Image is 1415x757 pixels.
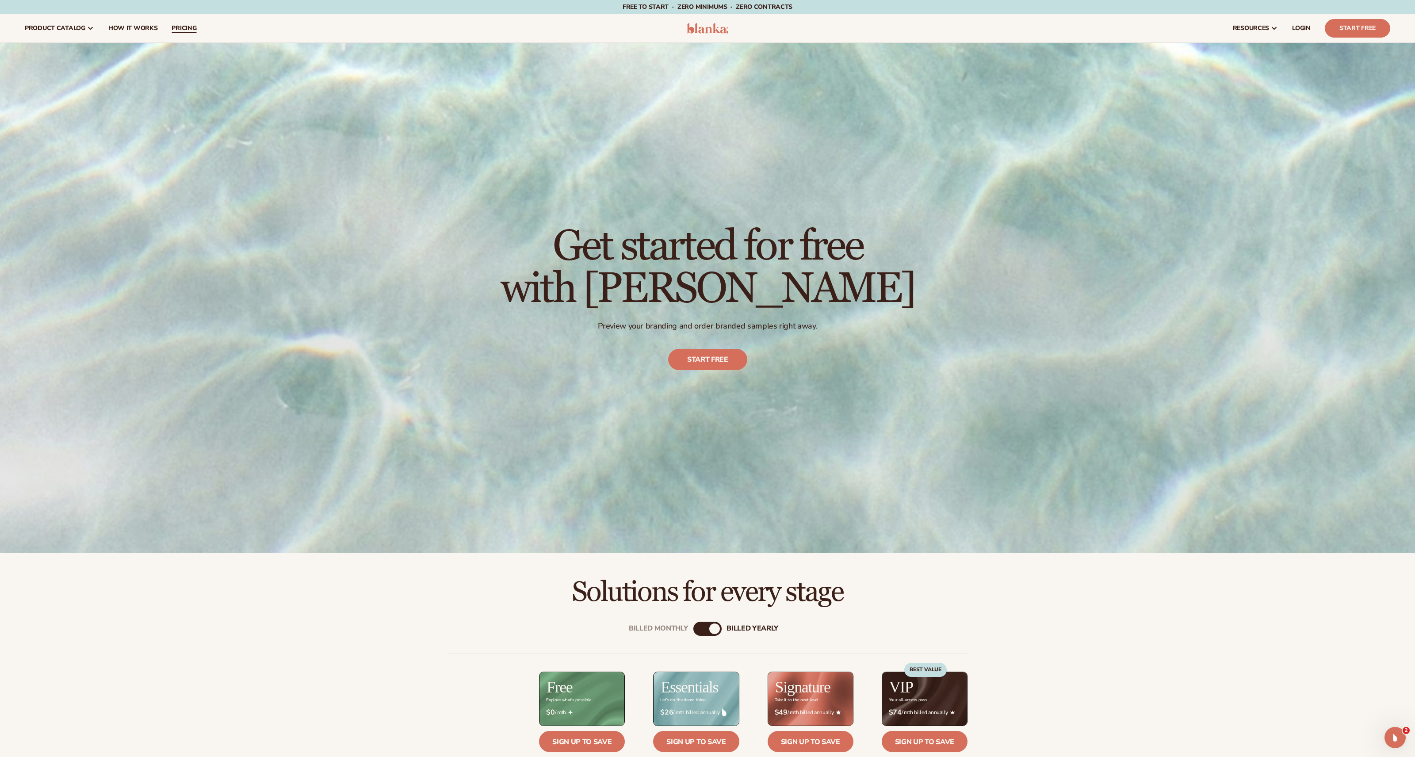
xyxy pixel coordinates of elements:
[768,672,853,726] img: Signature_BG_eeb718c8-65ac-49e3-a4e5-327c6aa73146.jpg
[172,25,196,32] span: pricing
[889,708,902,717] strong: $74
[775,708,846,717] span: / mth billed annually
[539,672,624,726] img: free_bg.png
[775,698,819,703] div: Take it to the next level.
[660,708,673,717] strong: $26
[660,698,706,703] div: Let’s do the damn thing.
[727,624,778,633] div: billed Yearly
[164,14,203,42] a: pricing
[1285,14,1318,42] a: LOGIN
[101,14,165,42] a: How It Works
[775,679,830,695] h2: Signature
[882,672,967,726] img: VIP_BG_199964bd-3653-43bc-8a67-789d2d7717b9.jpg
[1292,25,1311,32] span: LOGIN
[950,710,955,715] img: Crown_2d87c031-1b5a-4345-8312-a4356ddcde98.png
[1384,727,1406,748] iframe: Intercom live chat
[668,349,747,370] a: Start free
[654,672,738,726] img: Essentials_BG_9050f826-5aa9-47d9-a362-757b82c62641.jpg
[501,226,915,310] h1: Get started for free with [PERSON_NAME]
[546,708,555,717] strong: $0
[1403,727,1410,734] span: 2
[836,710,841,714] img: Star_6.png
[25,577,1390,607] h2: Solutions for every stage
[25,25,85,32] span: product catalog
[904,663,947,677] div: BEST VALUE
[501,321,915,331] p: Preview your branding and order branded samples right away.
[1226,14,1285,42] a: resources
[546,698,592,703] div: Explore what's possible.
[687,23,729,34] img: logo
[1233,25,1269,32] span: resources
[653,731,739,752] a: Sign up to save
[18,14,101,42] a: product catalog
[882,731,968,752] a: Sign up to save
[889,679,913,695] h2: VIP
[722,708,727,716] img: drop.png
[547,679,572,695] h2: Free
[889,698,928,703] div: Your all-access pass.
[1325,19,1390,38] a: Start Free
[623,3,792,11] span: Free to start · ZERO minimums · ZERO contracts
[546,708,618,717] span: / mth
[629,624,688,633] div: Billed Monthly
[661,679,718,695] h2: Essentials
[660,708,732,717] span: / mth billed annually
[775,708,788,717] strong: $49
[768,731,853,752] a: Sign up to save
[108,25,158,32] span: How It Works
[889,708,960,717] span: / mth billed annually
[568,710,573,715] img: Free_Icon_bb6e7c7e-73f8-44bd-8ed0-223ea0fc522e.png
[539,731,625,752] a: Sign up to save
